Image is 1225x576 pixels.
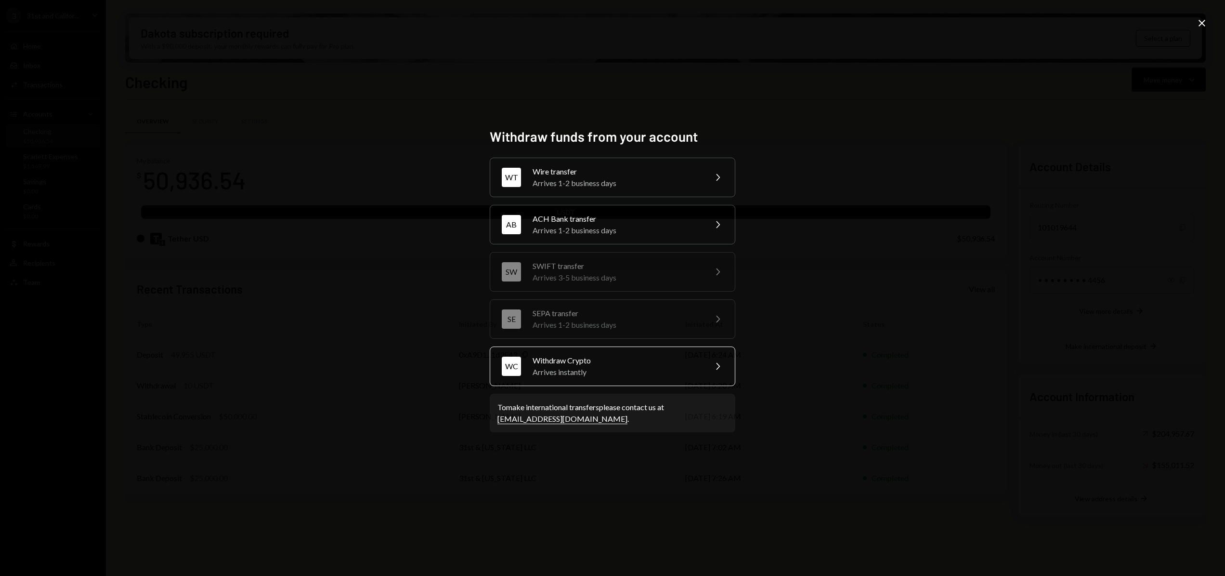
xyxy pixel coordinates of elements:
[502,357,521,376] div: WC
[533,308,700,319] div: SEPA transfer
[533,366,700,378] div: Arrives instantly
[490,299,735,339] button: SESEPA transferArrives 1-2 business days
[490,127,735,146] h2: Withdraw funds from your account
[497,414,627,424] a: [EMAIL_ADDRESS][DOMAIN_NAME]
[533,166,700,177] div: Wire transfer
[497,402,728,425] div: To make international transfers please contact us at .
[533,260,700,272] div: SWIFT transfer
[502,262,521,281] div: SW
[502,309,521,329] div: SE
[490,347,735,386] button: WCWithdraw CryptoArrives instantly
[490,252,735,292] button: SWSWIFT transferArrives 3-5 business days
[533,319,700,331] div: Arrives 1-2 business days
[502,215,521,234] div: AB
[533,177,700,189] div: Arrives 1-2 business days
[490,205,735,244] button: ABACH Bank transferArrives 1-2 business days
[533,213,700,225] div: ACH Bank transfer
[533,355,700,366] div: Withdraw Crypto
[490,158,735,197] button: WTWire transferArrives 1-2 business days
[533,272,700,283] div: Arrives 3-5 business days
[502,168,521,187] div: WT
[533,225,700,236] div: Arrives 1-2 business days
